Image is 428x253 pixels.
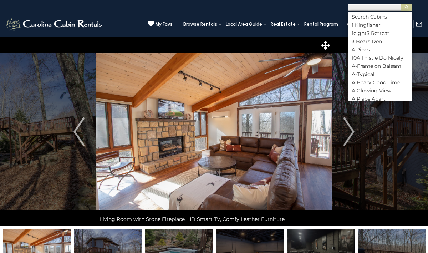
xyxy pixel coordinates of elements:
li: 3 Bears Den [348,38,412,45]
span: My Favs [156,21,173,27]
a: Rental Program [301,19,342,29]
li: 104 Thistle Do Nicely [348,55,412,61]
button: Previous [62,37,96,226]
a: Real Estate [267,19,299,29]
a: Browse Rentals [180,19,221,29]
a: Local Area Guide [222,19,266,29]
button: Next [332,37,366,226]
li: A-Typical [348,71,412,77]
img: arrow [343,117,354,146]
a: About [343,19,364,29]
a: My Favs [148,20,173,28]
img: White-1-2.png [5,17,104,31]
img: mail-regular-white.png [416,21,423,28]
li: A Beary Good Time [348,79,412,86]
li: 4 Pines [348,46,412,53]
li: A-Frame on Balsam [348,63,412,69]
li: 1eight3 Retreat [348,30,412,36]
li: 1 Kingfisher [348,22,412,28]
li: A Place Apart [348,96,412,102]
div: Living Room with Stone Fireplace, HD Smart TV, Comfy Leather Furniture [96,212,332,226]
img: arrow [73,117,84,146]
li: A Glowing View [348,87,412,94]
li: Search Cabins [348,14,412,20]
